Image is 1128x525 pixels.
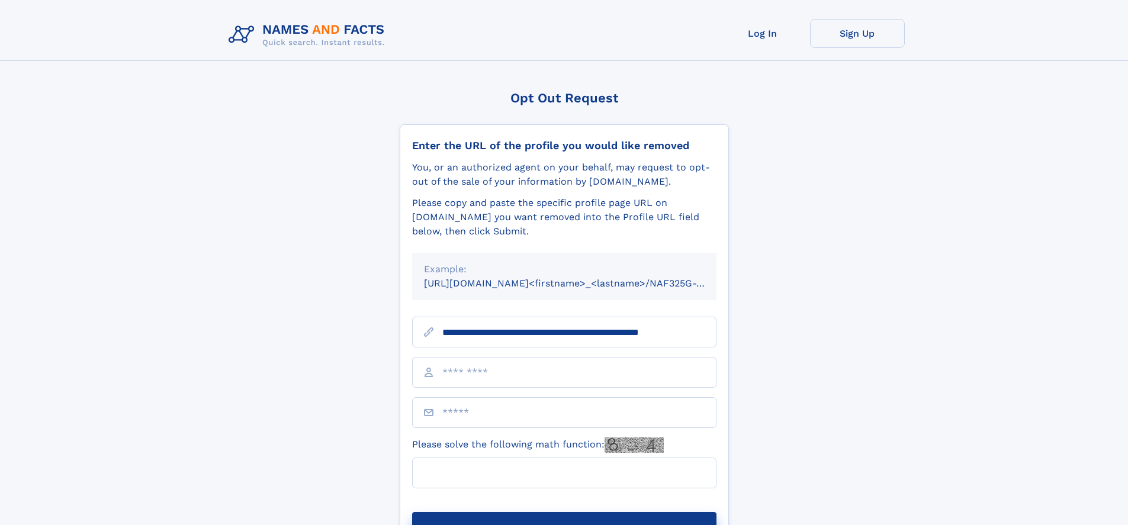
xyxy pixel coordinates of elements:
div: Please copy and paste the specific profile page URL on [DOMAIN_NAME] you want removed into the Pr... [412,196,716,239]
div: You, or an authorized agent on your behalf, may request to opt-out of the sale of your informatio... [412,160,716,189]
a: Sign Up [810,19,905,48]
div: Example: [424,262,705,276]
label: Please solve the following math function: [412,437,664,453]
div: Opt Out Request [400,91,729,105]
img: Logo Names and Facts [224,19,394,51]
div: Enter the URL of the profile you would like removed [412,139,716,152]
small: [URL][DOMAIN_NAME]<firstname>_<lastname>/NAF325G-xxxxxxxx [424,278,739,289]
a: Log In [715,19,810,48]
